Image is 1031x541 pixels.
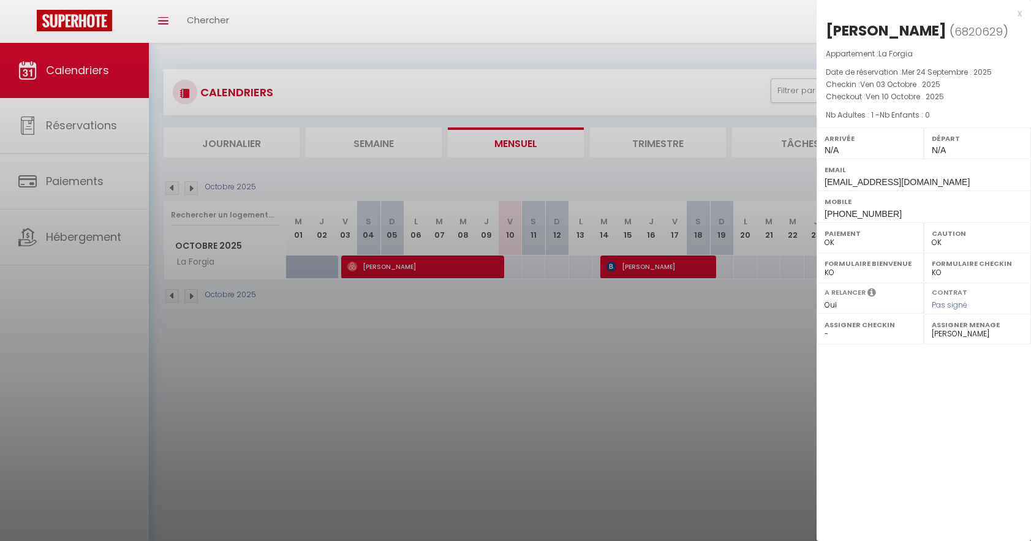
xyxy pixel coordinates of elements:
[932,132,1023,145] label: Départ
[880,110,930,120] span: Nb Enfants : 0
[825,195,1023,208] label: Mobile
[826,48,1022,60] p: Appartement :
[825,257,916,270] label: Formulaire Bienvenue
[826,66,1022,78] p: Date de réservation :
[825,319,916,331] label: Assigner Checkin
[932,257,1023,270] label: Formulaire Checkin
[825,287,866,298] label: A relancer
[826,78,1022,91] p: Checkin :
[826,110,930,120] span: Nb Adultes : 1 -
[860,79,940,89] span: Ven 03 Octobre . 2025
[866,91,944,102] span: Ven 10 Octobre . 2025
[826,91,1022,103] p: Checkout :
[825,177,970,187] span: [EMAIL_ADDRESS][DOMAIN_NAME]
[954,24,1003,39] span: 6820629
[825,164,1023,176] label: Email
[826,21,946,40] div: [PERSON_NAME]
[825,145,839,155] span: N/A
[825,209,902,219] span: [PHONE_NUMBER]
[932,300,967,310] span: Pas signé
[932,145,946,155] span: N/A
[932,227,1023,240] label: Caution
[878,48,913,59] span: La Forgia
[817,6,1022,21] div: x
[932,319,1023,331] label: Assigner Menage
[932,287,967,295] label: Contrat
[867,287,876,301] i: Sélectionner OUI si vous souhaiter envoyer les séquences de messages post-checkout
[902,67,992,77] span: Mer 24 Septembre . 2025
[825,227,916,240] label: Paiement
[825,132,916,145] label: Arrivée
[950,23,1008,40] span: ( )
